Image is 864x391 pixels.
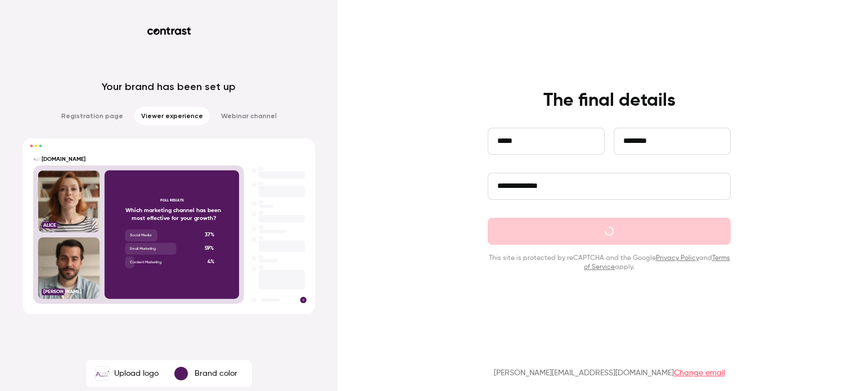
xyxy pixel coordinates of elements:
[494,367,725,379] p: [PERSON_NAME][EMAIL_ADDRESS][DOMAIN_NAME]
[488,254,731,272] p: This site is protected by reCAPTCHA and the Google and apply.
[165,362,250,385] button: Brand color
[55,107,130,125] li: Registration page
[102,80,236,93] p: Your brand has been set up
[96,367,109,380] img: Invoicing.plus
[674,369,725,377] a: Change email
[543,89,676,112] h4: The final details
[134,107,210,125] li: Viewer experience
[656,255,699,262] a: Privacy Policy
[195,368,237,379] p: Brand color
[214,107,283,125] li: Webinar channel
[88,362,165,385] label: Invoicing.plusUpload logo
[584,255,730,271] a: Terms of Service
